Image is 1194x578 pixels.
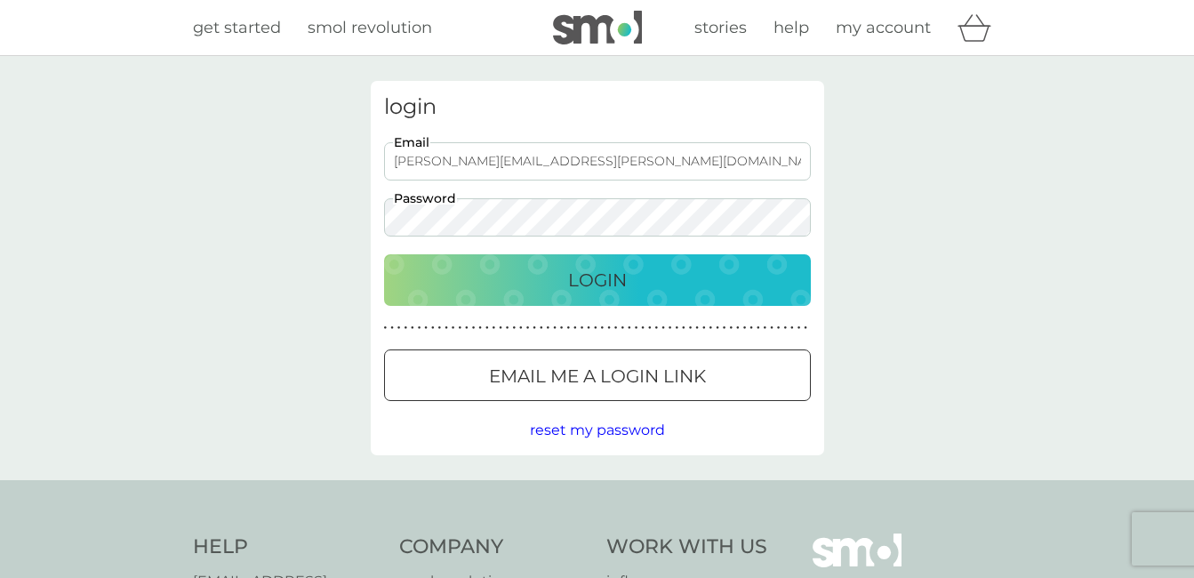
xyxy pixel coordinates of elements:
p: ● [777,324,781,333]
p: ● [424,324,428,333]
button: Login [384,254,811,306]
p: ● [723,324,726,333]
p: ● [533,324,536,333]
p: ● [587,324,590,333]
p: ● [797,324,801,333]
p: ● [764,324,767,333]
span: help [773,18,809,37]
p: ● [709,324,713,333]
p: ● [452,324,455,333]
p: ● [695,324,699,333]
p: ● [716,324,719,333]
p: ● [458,324,461,333]
p: ● [702,324,706,333]
p: ● [390,324,394,333]
p: ● [397,324,401,333]
p: ● [566,324,570,333]
p: ● [512,324,516,333]
p: ● [661,324,665,333]
p: ● [411,324,414,333]
p: ● [465,324,469,333]
p: ● [404,324,407,333]
p: ● [648,324,652,333]
p: ● [621,324,624,333]
p: ● [675,324,678,333]
p: ● [581,324,584,333]
p: ● [418,324,421,333]
a: stories [694,15,747,41]
a: help [773,15,809,41]
p: ● [485,324,489,333]
span: stories [694,18,747,37]
p: ● [499,324,502,333]
span: smol revolution [308,18,432,37]
a: smol revolution [308,15,432,41]
p: ● [757,324,760,333]
p: ● [431,324,435,333]
p: ● [384,324,388,333]
h4: Company [399,534,589,561]
p: ● [553,324,557,333]
button: reset my password [530,419,665,442]
p: ● [519,324,523,333]
p: ● [547,324,550,333]
p: ● [729,324,733,333]
p: Email me a login link [489,362,706,390]
p: ● [689,324,693,333]
p: ● [478,324,482,333]
p: ● [736,324,740,333]
p: ● [804,324,807,333]
p: ● [743,324,747,333]
p: ● [641,324,645,333]
p: ● [614,324,618,333]
div: basket [958,10,1002,45]
p: ● [607,324,611,333]
p: ● [493,324,496,333]
p: ● [506,324,509,333]
p: ● [682,324,685,333]
p: ● [526,324,530,333]
a: get started [193,15,281,41]
button: Email me a login link [384,349,811,401]
p: ● [635,324,638,333]
h3: login [384,94,811,120]
p: Login [568,266,627,294]
p: ● [655,324,659,333]
p: ● [601,324,605,333]
p: ● [669,324,672,333]
p: ● [445,324,448,333]
a: my account [836,15,931,41]
h4: Help [193,534,382,561]
img: smol [553,11,642,44]
span: reset my password [530,421,665,438]
p: ● [540,324,543,333]
p: ● [472,324,476,333]
p: ● [783,324,787,333]
p: ● [790,324,794,333]
p: ● [438,324,442,333]
p: ● [749,324,753,333]
h4: Work With Us [606,534,767,561]
p: ● [573,324,577,333]
span: my account [836,18,931,37]
p: ● [560,324,564,333]
p: ● [628,324,631,333]
p: ● [770,324,773,333]
p: ● [594,324,597,333]
span: get started [193,18,281,37]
